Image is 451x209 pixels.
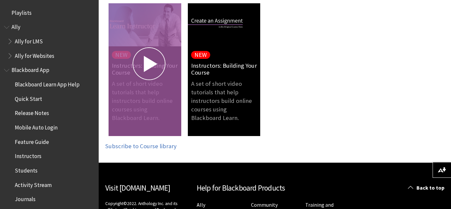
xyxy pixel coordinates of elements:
span: Release Notes [15,108,49,117]
a: Ally [197,201,205,208]
span: Ally [12,22,20,31]
span: Journals [15,194,36,203]
nav: Book outline for Anthology Ally Help [4,22,95,61]
span: Quick Start [15,93,42,102]
span: Ally for LMS [15,36,43,45]
a: A set of short video tutorials that help instructors build online courses using Blackboard Learn. [188,76,261,129]
p: A set of short video tutorials that help instructors build online courses using Blackboard Learn. [188,80,261,123]
span: Blackboard App [12,65,49,74]
span: Activity Stream [15,179,52,188]
nav: Book outline for Playlists [4,7,95,18]
span: Mobile Auto Login [15,122,58,131]
span: Instructors [15,151,41,160]
a: A set of short video tutorials that help instructors build online courses using Blackboard Learn. [109,3,181,136]
a: Instructors: Building Your Course [191,62,257,76]
a: Back to top [403,182,451,194]
span: Students [15,165,38,174]
span: Feature Guide [15,136,49,145]
img: play-icon-white.png [133,47,165,80]
a: Subscribe to Course library [105,142,177,150]
span: Blackboard Learn App Help [15,79,80,88]
span: Ally for Websites [15,50,54,59]
div: NEW [194,51,207,58]
h2: Help for Blackboard Products [197,182,353,194]
span: Playlists [12,7,32,16]
a: Visit [DOMAIN_NAME] [105,183,170,193]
